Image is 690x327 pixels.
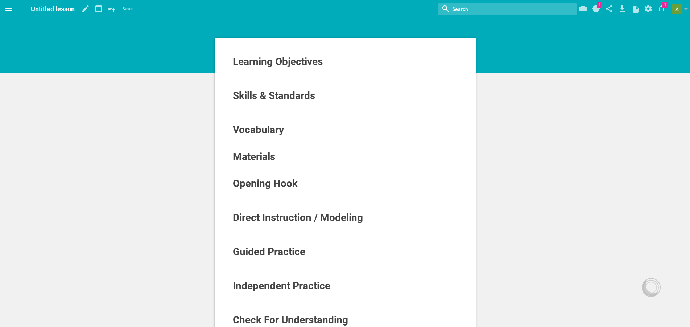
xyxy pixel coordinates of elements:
span: Skills & Standards [233,90,315,102]
span: Independent Practice [233,280,330,292]
span: Direct Instruction / Modeling [233,212,363,224]
span: Learning Objectives [233,56,323,68]
span: Materials [233,151,275,163]
span: Vocabulary [233,124,284,136]
span: Opening Hook [233,177,298,189]
input: Search [451,4,534,14]
span: Guided Practice [233,246,305,258]
span: Saved [123,5,133,13]
span: Untitled lesson [31,5,75,13]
